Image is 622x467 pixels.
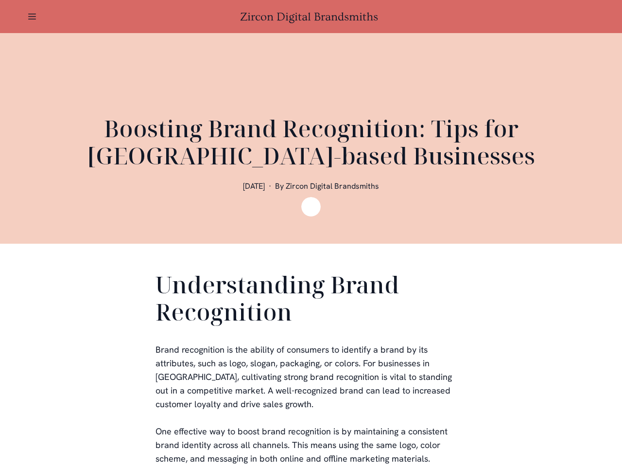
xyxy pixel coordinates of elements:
[155,271,466,329] h2: Understanding Brand Recognition
[301,197,321,216] img: Zircon Digital Brandsmiths
[78,115,544,169] h1: Boosting Brand Recognition: Tips for [GEOGRAPHIC_DATA]-based Businesses
[275,181,379,191] span: By Zircon Digital Brandsmiths
[155,343,466,411] p: Brand recognition is the ability of consumers to identify a brand by its attributes, such as logo...
[240,10,382,23] a: Zircon Digital Brandsmiths
[243,181,265,191] span: [DATE]
[269,181,271,191] span: ·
